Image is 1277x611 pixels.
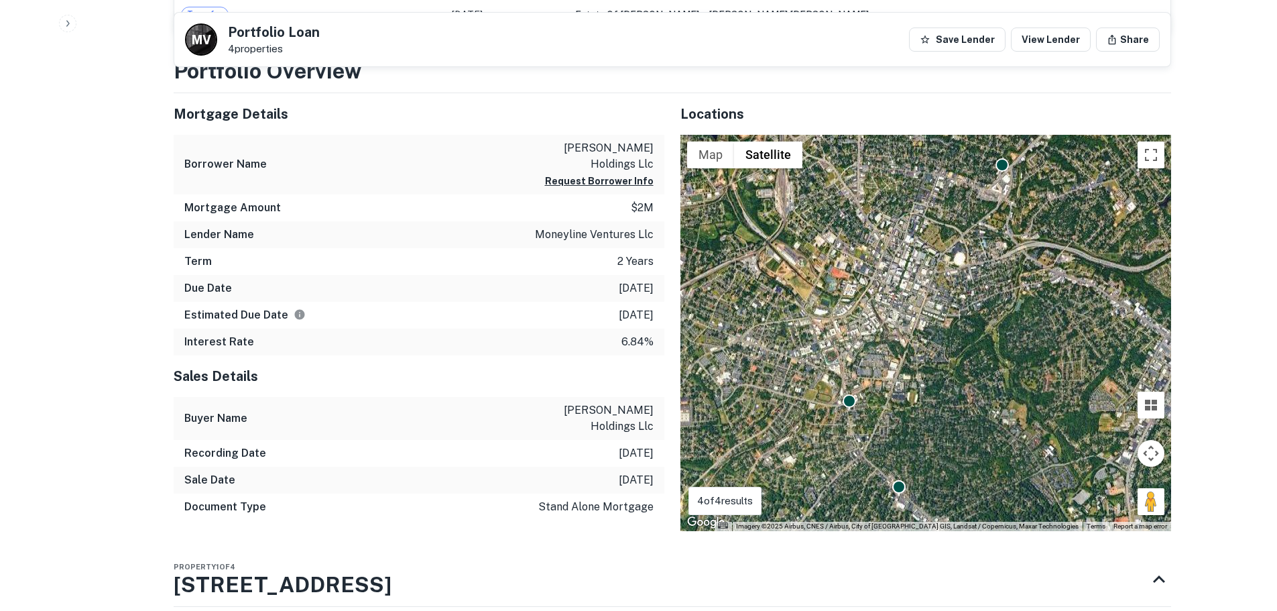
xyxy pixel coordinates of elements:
p: $2m [631,200,654,216]
button: Request Borrower Info [545,173,654,189]
p: moneyline ventures llc [535,227,654,243]
div: Property1of4[STREET_ADDRESS] [174,553,1171,606]
button: Show satellite imagery [734,142,802,168]
button: Show street map [687,142,734,168]
p: [PERSON_NAME] holdings llc [533,140,654,172]
div: → [575,7,1100,22]
button: Toggle fullscreen view [1138,142,1164,168]
h6: Buyer Name [184,410,247,427]
h6: Due Date [184,280,232,296]
p: [DATE] [619,445,654,461]
button: Keyboard shortcuts [718,522,727,529]
p: [PERSON_NAME] holdings llc [533,402,654,435]
span: Transfer [182,8,228,21]
button: Share [1096,27,1160,52]
img: Google [684,514,728,531]
p: 6.84% [621,334,654,350]
p: 2 years [617,254,654,270]
svg: Estimate is based on a standard schedule for this type of loan. [294,309,306,321]
a: Terms (opens in new tab) [1087,522,1105,530]
h5: Locations [680,104,1171,124]
h3: [STREET_ADDRESS] [174,569,391,601]
p: stand alone mortgage [538,499,654,515]
p: [DATE] [619,307,654,323]
span: Imagery ©2025 Airbus, CNES / Airbus, City of [GEOGRAPHIC_DATA] GIS, Landsat / Copernicus, Maxar T... [736,522,1079,530]
a: Report a map error [1113,522,1167,530]
h6: Lender Name [184,227,254,243]
span: [PERSON_NAME] [PERSON_NAME] [709,9,869,20]
p: 4 properties [228,43,320,55]
button: Tilt map [1138,392,1164,419]
p: 4 of 4 results [697,493,753,509]
p: [DATE] [619,280,654,296]
button: expand row [1141,3,1164,26]
h5: Portfolio Loan [228,25,320,39]
h6: Interest Rate [184,334,254,350]
p: M V [192,31,210,49]
h6: Borrower Name [184,156,267,172]
h6: Mortgage Amount [184,200,281,216]
h5: Mortgage Details [174,104,664,124]
h6: Recording Date [184,445,266,461]
h3: Portfolio Overview [174,55,1171,87]
a: Open this area in Google Maps (opens a new window) [684,514,728,531]
button: Drag Pegman onto the map to open Street View [1138,488,1164,515]
p: [DATE] [619,472,654,488]
a: View Lender [1011,27,1091,52]
iframe: Chat Widget [1210,504,1277,568]
h6: Term [184,254,212,270]
span: Property 1 of 4 [174,563,235,571]
h6: Sale Date [184,472,235,488]
h6: Document Type [184,499,266,515]
a: M V [185,23,217,56]
span: estate of [PERSON_NAME] [575,9,699,20]
h5: Sales Details [174,366,664,386]
h6: Estimated Due Date [184,307,306,323]
button: Map camera controls [1138,440,1164,467]
button: Save Lender [909,27,1006,52]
